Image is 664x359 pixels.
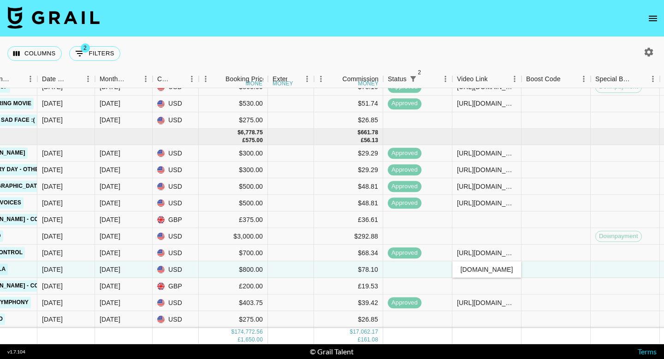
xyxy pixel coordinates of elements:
[314,278,383,295] div: £19.53
[153,179,199,195] div: USD
[153,145,199,162] div: USD
[561,72,574,85] button: Sort
[42,149,63,158] div: 10/2/2025
[273,81,293,86] div: money
[100,182,120,191] div: Oct '25
[577,72,591,86] button: Menu
[457,248,516,257] div: https://www.tiktok.com/@hunter__workman/video/7556340090255985934?_r=1&_t=ZT-90C7fcfKtPp
[237,336,241,344] div: £
[213,72,225,85] button: Sort
[364,137,378,144] div: 56.13
[95,70,153,88] div: Month Due
[69,46,120,61] button: Show filters
[457,165,516,174] div: https://www.tiktok.com/@.elliebarker/video/7557087238677482807?_r=1&_t=ZT-90FXvJ9s434
[199,195,268,212] div: $500.00
[100,298,120,307] div: Oct '25
[100,149,120,158] div: Oct '25
[199,262,268,278] div: $800.00
[457,83,516,92] div: https://www.tiktok.com/@theybannedmebrudder/video/7546728532391513357?is_from_webapp=1&web_id=740...
[100,198,120,208] div: Oct '25
[153,162,199,179] div: USD
[420,72,433,85] button: Sort
[153,295,199,311] div: USD
[153,278,199,295] div: GBP
[100,165,120,174] div: Oct '25
[457,149,516,158] div: https://www.tiktok.com/@.elliebarker/video/7556413013981400375?_r=1&_t=ZT-90CSPxdDedJ
[488,72,501,85] button: Sort
[42,281,63,291] div: 10/3/2025
[100,265,120,274] div: Oct '25
[314,72,328,86] button: Menu
[361,336,378,344] div: 161.08
[388,299,421,307] span: approved
[42,165,63,174] div: 10/3/2025
[526,70,561,88] div: Boost Code
[237,129,241,137] div: $
[383,70,452,88] div: Status
[42,182,63,191] div: 10/3/2025
[646,72,660,86] button: Menu
[314,96,383,112] div: $51.74
[42,265,63,274] div: 10/3/2025
[457,99,516,108] div: https://www.tiktok.com/@xenoicxavier/video/7546723096015703351?_r=1&_t=ZT-8zU4a9LPPTy
[246,81,267,86] div: money
[100,83,120,92] div: Sep '25
[153,311,199,328] div: USD
[596,83,641,92] span: Downpayment
[42,99,63,108] div: 9/5/2025
[342,70,379,88] div: Commission
[300,72,314,86] button: Menu
[199,96,268,112] div: $530.00
[42,70,68,88] div: Date Created
[172,72,185,85] button: Sort
[388,83,421,92] span: approved
[199,245,268,262] div: $700.00
[81,72,95,86] button: Menu
[350,328,353,336] div: $
[439,72,452,86] button: Menu
[638,347,657,356] a: Terms
[100,281,120,291] div: Oct '25
[153,112,199,129] div: USD
[633,72,646,85] button: Sort
[358,129,361,137] div: $
[231,328,235,336] div: $
[153,228,199,245] div: USD
[243,137,246,144] div: £
[388,199,421,208] span: approved
[7,46,62,61] button: Select columns
[314,262,383,278] div: $78.10
[100,70,126,88] div: Month Due
[314,162,383,179] div: $29.29
[199,179,268,195] div: $500.00
[310,347,354,356] div: © Grail Talent
[7,349,25,355] div: v 1.7.104
[199,72,213,86] button: Menu
[42,198,63,208] div: 10/1/2025
[37,70,95,88] div: Date Created
[153,245,199,262] div: USD
[241,129,263,137] div: 6,778.75
[314,245,383,262] div: $68.34
[457,70,488,88] div: Video Link
[199,228,268,245] div: $3,000.00
[287,72,300,85] button: Sort
[457,198,516,208] div: https://www.tiktok.com/@ava_leeigh/video/7556333222532058423?_r=1&_t=ZT-90C5PRwQXDq
[68,72,81,85] button: Sort
[7,6,100,29] img: Grail Talent
[199,278,268,295] div: £200.00
[42,83,63,92] div: 9/7/2025
[358,81,379,86] div: money
[126,72,139,85] button: Sort
[241,336,263,344] div: 1,650.00
[153,262,199,278] div: USD
[157,70,172,88] div: Currency
[314,145,383,162] div: $29.29
[245,137,263,144] div: 575.00
[11,72,24,85] button: Sort
[388,70,407,88] div: Status
[199,145,268,162] div: $300.00
[522,70,591,88] div: Boost Code
[361,137,364,144] div: £
[42,232,63,241] div: 10/3/2025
